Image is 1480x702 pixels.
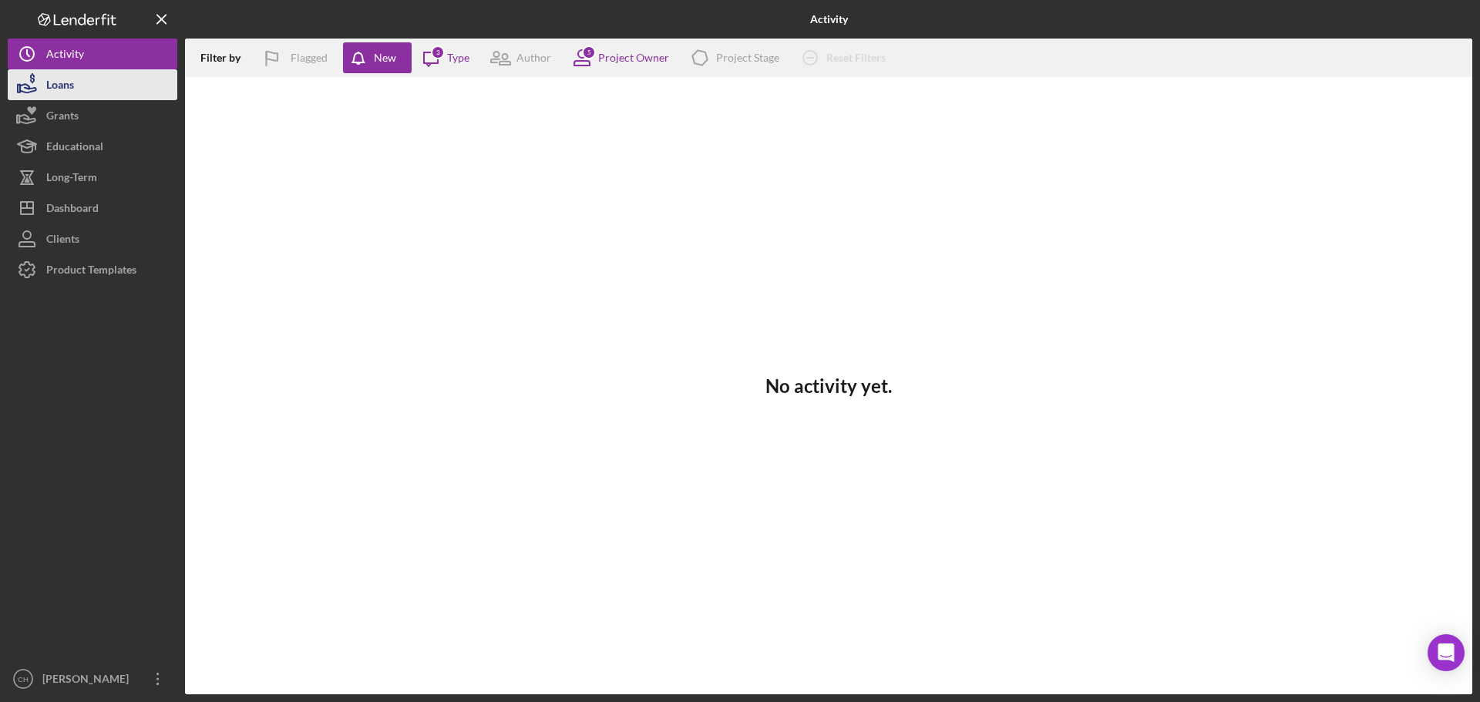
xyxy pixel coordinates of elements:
[252,42,343,73] button: Flagged
[716,52,779,64] div: Project Stage
[200,52,252,64] div: Filter by
[582,45,596,59] div: 5
[8,162,177,193] button: Long-Term
[374,42,396,73] div: New
[291,42,328,73] div: Flagged
[516,52,551,64] div: Author
[39,663,139,698] div: [PERSON_NAME]
[8,39,177,69] button: Activity
[46,223,79,258] div: Clients
[447,52,469,64] div: Type
[8,254,177,285] button: Product Templates
[1428,634,1465,671] div: Open Intercom Messenger
[46,131,103,166] div: Educational
[46,162,97,196] div: Long-Term
[810,13,848,25] b: Activity
[598,52,669,64] div: Project Owner
[8,69,177,100] button: Loans
[826,42,886,73] div: Reset Filters
[46,100,79,135] div: Grants
[46,39,84,73] div: Activity
[791,42,901,73] button: Reset Filters
[8,223,177,254] button: Clients
[46,69,74,104] div: Loans
[8,100,177,131] button: Grants
[343,42,412,73] button: New
[18,675,29,684] text: CH
[8,193,177,223] button: Dashboard
[46,193,99,227] div: Dashboard
[8,131,177,162] button: Educational
[8,663,177,694] button: CH[PERSON_NAME]
[765,375,892,397] h3: No activity yet.
[46,254,136,289] div: Product Templates
[431,45,445,59] div: 3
